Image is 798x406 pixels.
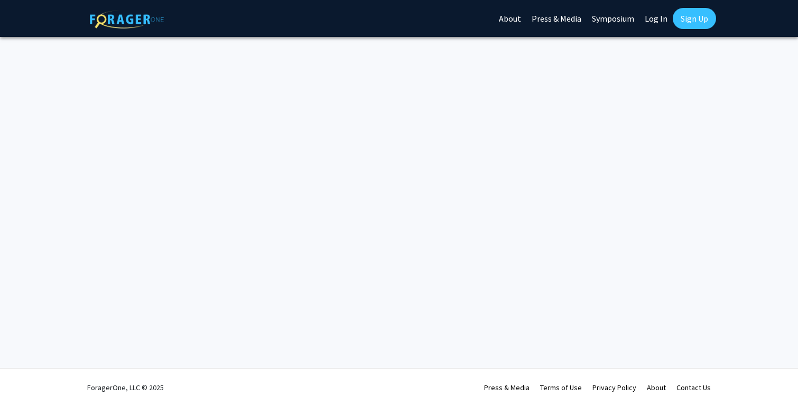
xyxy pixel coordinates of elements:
img: ForagerOne Logo [90,10,164,29]
a: Contact Us [676,383,711,392]
a: Privacy Policy [592,383,636,392]
a: Sign Up [673,8,716,29]
a: Press & Media [484,383,530,392]
a: About [647,383,666,392]
div: ForagerOne, LLC © 2025 [87,369,164,406]
a: Terms of Use [540,383,582,392]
